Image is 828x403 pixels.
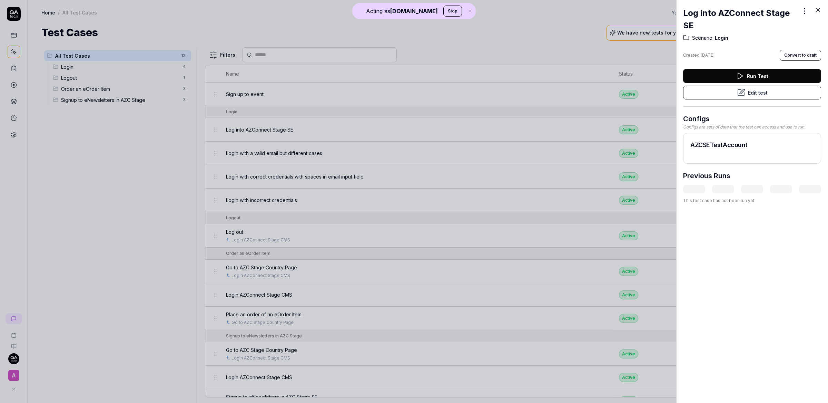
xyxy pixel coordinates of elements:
[443,6,462,17] button: Stop
[683,52,714,58] div: Created
[701,52,714,58] time: [DATE]
[683,171,730,181] h3: Previous Runs
[683,86,821,99] button: Edit test
[683,114,821,124] h3: Configs
[713,35,728,41] span: Login
[692,35,713,41] span: Scenario:
[780,50,821,61] button: Convert to draft
[683,7,799,32] h2: Log into AZConnect Stage SE
[683,69,821,83] button: Run Test
[683,198,821,204] div: This test case has not been run yet
[690,140,814,150] h2: AZCSETestAccount
[683,124,821,130] div: Configs are sets of data that the test can access and use to run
